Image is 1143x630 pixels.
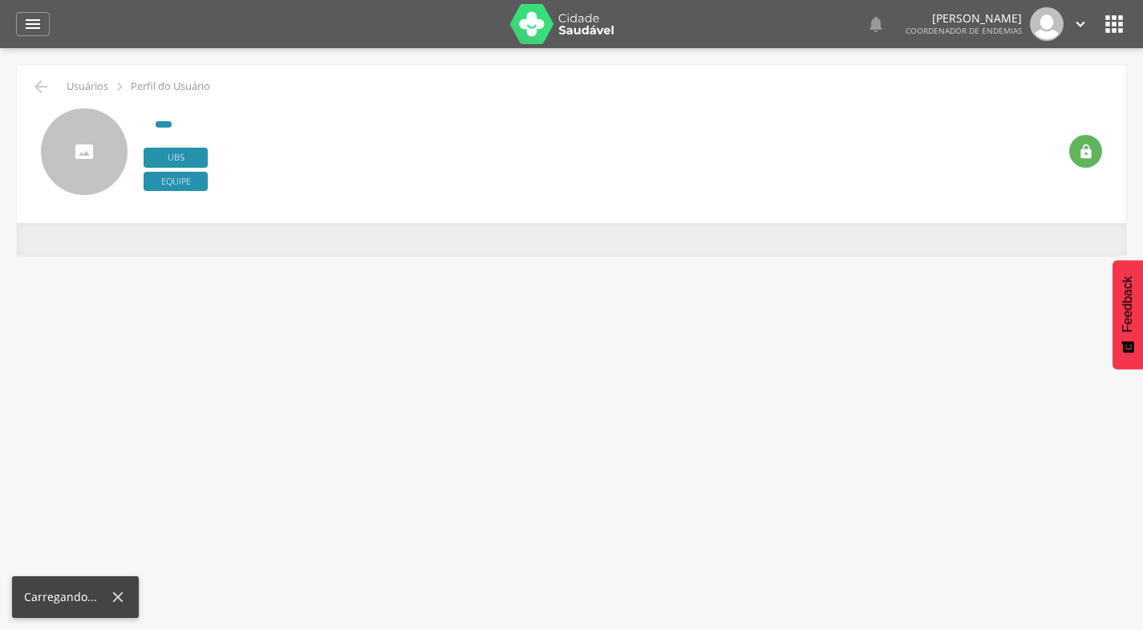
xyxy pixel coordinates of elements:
span: Coordenador de Endemias [906,25,1022,36]
i:  [1072,15,1089,33]
p: Perfil do Usuário [131,80,210,93]
i:  [1078,144,1094,160]
span: Equipe [144,172,208,192]
span: Feedback [1121,276,1135,332]
i:  [1101,11,1127,37]
a:  [1072,7,1089,41]
p: [PERSON_NAME] [906,13,1022,24]
i:  [111,78,128,96]
a:  [16,12,50,36]
i:  [866,14,886,34]
i: Voltar [31,77,51,96]
p: Usuários [67,80,108,93]
a:  [866,7,886,41]
span: Ubs [144,148,208,168]
div: Resetar senha [1069,135,1102,168]
button: Feedback - Mostrar pesquisa [1113,260,1143,369]
i:  [23,14,43,34]
div: Carregando... [24,589,109,605]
